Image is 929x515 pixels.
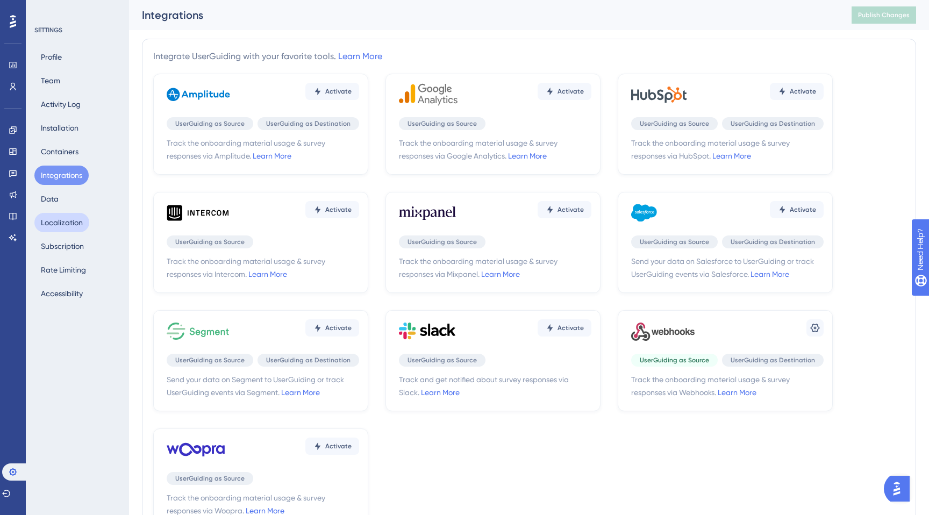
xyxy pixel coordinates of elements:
span: Track the onboarding material usage & survey responses via Amplitude. [167,137,359,162]
button: Containers [34,142,85,161]
button: Localization [34,213,89,232]
button: Activate [305,438,359,455]
button: Profile [34,47,68,67]
span: UserGuiding as Source [408,356,477,364]
span: UserGuiding as Destination [731,119,815,128]
span: Activate [558,324,584,332]
span: Publish Changes [858,11,910,19]
button: Rate Limiting [34,260,92,280]
a: Learn More [481,270,520,278]
button: Activate [538,201,591,218]
span: Activate [790,205,816,214]
button: Activate [305,201,359,218]
a: Learn More [338,51,382,61]
button: Activate [305,83,359,100]
span: Track the onboarding material usage & survey responses via Intercom. [167,255,359,281]
a: Learn More [253,152,291,160]
span: UserGuiding as Source [175,119,245,128]
span: UserGuiding as Destination [731,238,815,246]
span: Activate [325,87,352,96]
span: UserGuiding as Source [640,356,709,364]
button: Activate [538,319,591,337]
button: Installation [34,118,85,138]
button: Activate [770,201,824,218]
button: Data [34,189,65,209]
button: Subscription [34,237,90,256]
span: Track and get notified about survey responses via Slack. [399,373,591,399]
span: Activate [558,87,584,96]
div: SETTINGS [34,26,122,34]
span: UserGuiding as Destination [266,356,351,364]
span: UserGuiding as Source [640,119,709,128]
span: Activate [325,205,352,214]
span: Activate [325,442,352,450]
a: Learn More [718,388,756,397]
span: Activate [790,87,816,96]
a: Learn More [421,388,460,397]
button: Activate [305,319,359,337]
span: Need Help? [25,3,67,16]
a: Learn More [751,270,789,278]
a: Learn More [281,388,320,397]
button: Team [34,71,67,90]
button: Activate [538,83,591,100]
span: Send your data on Segment to UserGuiding or track UserGuiding events via Segment. [167,373,359,399]
div: Integrations [142,8,825,23]
span: Activate [558,205,584,214]
span: UserGuiding as Source [175,474,245,483]
span: UserGuiding as Source [408,119,477,128]
div: Integrate UserGuiding with your favorite tools. [153,50,382,63]
button: Activate [770,83,824,100]
button: Activity Log [34,95,87,114]
button: Integrations [34,166,89,185]
button: Accessibility [34,284,89,303]
span: UserGuiding as Source [175,238,245,246]
a: Learn More [712,152,751,160]
span: UserGuiding as Destination [266,119,351,128]
span: Send your data on Salesforce to UserGuiding or track UserGuiding events via Salesforce. [631,255,824,281]
a: Learn More [248,270,287,278]
button: Publish Changes [852,6,916,24]
a: Learn More [246,506,284,515]
iframe: UserGuiding AI Assistant Launcher [884,473,916,505]
span: UserGuiding as Source [408,238,477,246]
span: Track the onboarding material usage & survey responses via Mixpanel. [399,255,591,281]
span: Track the onboarding material usage & survey responses via Webhooks. [631,373,824,399]
a: Learn More [508,152,547,160]
span: UserGuiding as Destination [731,356,815,364]
span: UserGuiding as Source [175,356,245,364]
span: UserGuiding as Source [640,238,709,246]
span: Track the onboarding material usage & survey responses via Google Analytics. [399,137,591,162]
span: Activate [325,324,352,332]
span: Track the onboarding material usage & survey responses via HubSpot. [631,137,824,162]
